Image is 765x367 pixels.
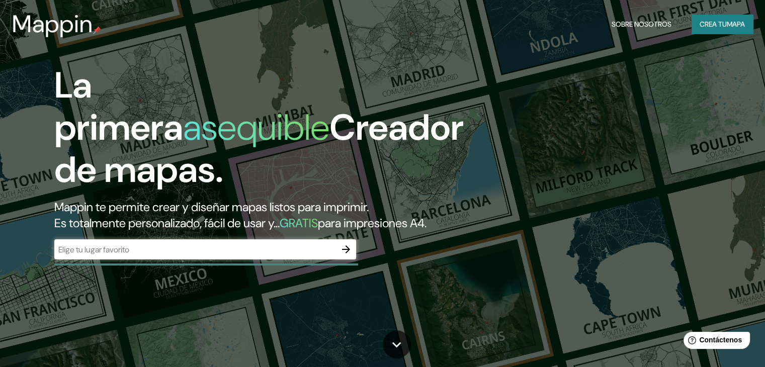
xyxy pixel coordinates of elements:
font: Es totalmente personalizado, fácil de usar y... [54,215,280,231]
img: pin de mapeo [93,26,101,34]
font: Mappin te permite crear y diseñar mapas listos para imprimir. [54,199,369,215]
font: Sobre nosotros [612,20,671,29]
font: Creador de mapas. [54,104,464,193]
font: asequible [183,104,329,151]
font: Crea tu [700,20,727,29]
font: para impresiones A4. [318,215,427,231]
font: mapa [727,20,745,29]
iframe: Lanzador de widgets de ayuda [675,328,754,356]
button: Sobre nosotros [608,15,675,34]
font: Mappin [12,8,93,40]
font: La primera [54,62,183,151]
font: GRATIS [280,215,318,231]
button: Crea tumapa [692,15,753,34]
input: Elige tu lugar favorito [54,244,336,255]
